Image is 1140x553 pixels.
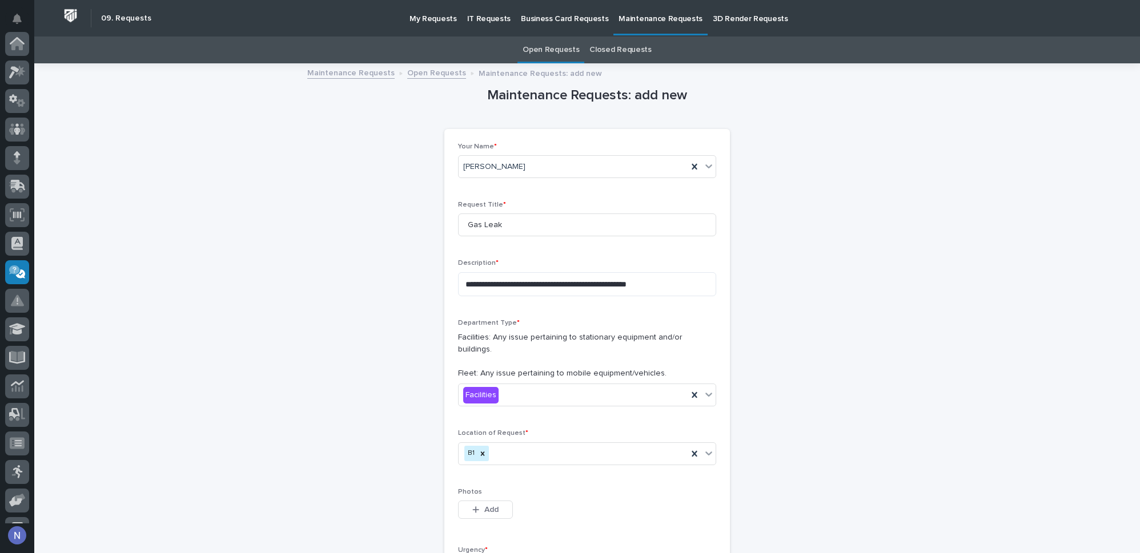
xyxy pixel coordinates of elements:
[458,500,513,519] button: Add
[458,430,528,437] span: Location of Request
[407,66,466,79] a: Open Requests
[458,320,520,326] span: Department Type
[589,37,651,63] a: Closed Requests
[307,66,395,79] a: Maintenance Requests
[101,14,151,23] h2: 09. Requests
[463,161,525,173] span: [PERSON_NAME]
[5,523,29,547] button: users-avatar
[458,260,499,267] span: Description
[444,87,730,104] h1: Maintenance Requests: add new
[458,332,716,379] p: Facilities: Any issue pertaining to stationary equipment and/or buildings. Fleet: Any issue perta...
[484,504,499,515] span: Add
[5,7,29,31] button: Notifications
[458,201,506,208] span: Request Title
[523,37,579,63] a: Open Requests
[458,489,482,495] span: Photos
[60,5,81,26] img: Workspace Logo
[464,446,476,461] div: B1
[479,66,602,79] p: Maintenance Requests: add new
[463,387,499,403] div: Facilities
[458,143,497,150] span: Your Name
[14,14,29,32] div: Notifications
